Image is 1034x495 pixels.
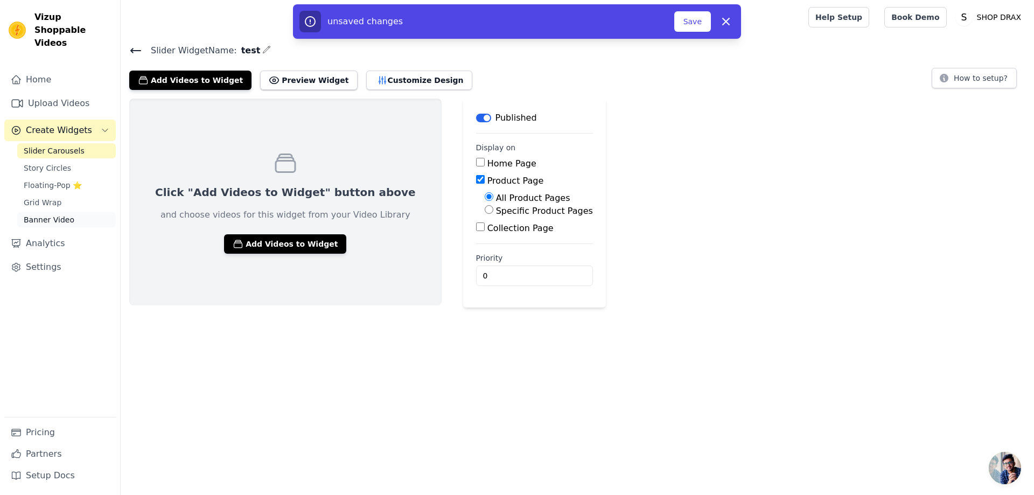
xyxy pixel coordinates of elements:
button: How to setup? [932,68,1017,88]
button: Create Widgets [4,120,116,141]
a: Partners [4,443,116,465]
span: Banner Video [24,214,74,225]
label: All Product Pages [496,193,570,203]
a: Settings [4,256,116,278]
div: Conversa aberta [989,452,1021,484]
p: Published [495,111,537,124]
span: Slider Carousels [24,145,85,156]
label: Home Page [487,158,536,169]
span: Create Widgets [26,124,92,137]
button: Add Videos to Widget [224,234,346,254]
div: Edit Name [262,43,271,58]
button: Customize Design [366,71,472,90]
label: Specific Product Pages [496,206,593,216]
span: Grid Wrap [24,197,61,208]
a: Setup Docs [4,465,116,486]
span: unsaved changes [327,16,403,26]
p: and choose videos for this widget from your Video Library [160,208,410,221]
a: Pricing [4,422,116,443]
button: Add Videos to Widget [129,71,251,90]
label: Product Page [487,176,544,186]
span: Floating-Pop ⭐ [24,180,82,191]
button: Preview Widget [260,71,357,90]
span: test [237,44,261,57]
span: Slider Widget Name: [142,44,237,57]
label: Priority [476,253,593,263]
a: Grid Wrap [17,195,116,210]
a: How to setup? [932,75,1017,86]
legend: Display on [476,142,516,153]
a: Slider Carousels [17,143,116,158]
a: Story Circles [17,161,116,176]
p: Click "Add Videos to Widget" button above [155,185,416,200]
button: Save [674,11,711,32]
span: Story Circles [24,163,71,173]
a: Analytics [4,233,116,254]
label: Collection Page [487,223,554,233]
a: Home [4,69,116,90]
a: Floating-Pop ⭐ [17,178,116,193]
a: Upload Videos [4,93,116,114]
a: Banner Video [17,212,116,227]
